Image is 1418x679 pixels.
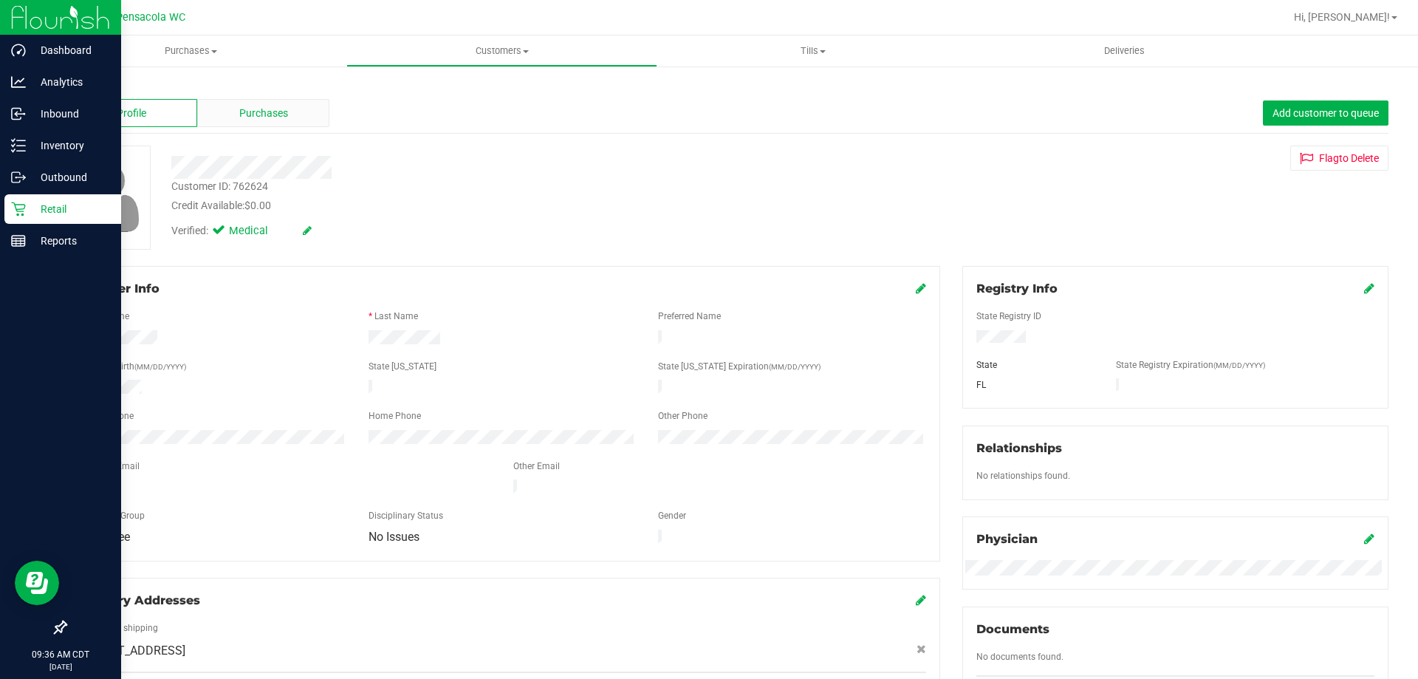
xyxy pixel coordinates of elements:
[35,44,346,58] span: Purchases
[171,223,312,239] div: Verified:
[658,44,967,58] span: Tills
[976,532,1038,546] span: Physician
[1294,11,1390,23] span: Hi, [PERSON_NAME]!
[171,179,268,194] div: Customer ID: 762624
[1263,100,1388,126] button: Add customer to queue
[965,358,1106,372] div: State
[26,105,114,123] p: Inbound
[369,509,443,522] label: Disciplinary Status
[346,35,657,66] a: Customers
[26,232,114,250] p: Reports
[116,11,185,24] span: Pensacola WC
[976,469,1070,482] label: No relationships found.
[85,360,186,373] label: Date of Birth
[965,378,1106,392] div: FL
[11,75,26,89] inline-svg: Analytics
[347,44,657,58] span: Customers
[15,561,59,605] iframe: Resource center
[1213,361,1265,369] span: (MM/DD/YYYY)
[26,200,114,218] p: Retail
[657,35,968,66] a: Tills
[26,73,114,91] p: Analytics
[969,35,1280,66] a: Deliveries
[26,168,114,186] p: Outbound
[658,409,708,423] label: Other Phone
[134,363,186,371] span: (MM/DD/YYYY)
[976,622,1049,636] span: Documents
[513,460,560,473] label: Other Email
[976,441,1062,455] span: Relationships
[244,199,271,211] span: $0.00
[658,509,686,522] label: Gender
[117,106,146,121] span: Profile
[79,593,200,607] span: Delivery Addresses
[1084,44,1165,58] span: Deliveries
[11,202,26,216] inline-svg: Retail
[976,652,1063,662] span: No documents found.
[369,360,436,373] label: State [US_STATE]
[11,138,26,153] inline-svg: Inventory
[79,642,185,660] span: [STREET_ADDRESS]
[11,43,26,58] inline-svg: Dashboard
[7,661,114,672] p: [DATE]
[7,648,114,661] p: 09:36 AM CDT
[1290,146,1388,171] button: Flagto Delete
[374,310,418,323] label: Last Name
[658,360,821,373] label: State [US_STATE] Expiration
[11,170,26,185] inline-svg: Outbound
[658,310,721,323] label: Preferred Name
[239,106,288,121] span: Purchases
[26,137,114,154] p: Inventory
[171,198,822,214] div: Credit Available:
[11,106,26,121] inline-svg: Inbound
[976,310,1041,323] label: State Registry ID
[369,409,421,423] label: Home Phone
[1273,107,1379,119] span: Add customer to queue
[35,35,346,66] a: Purchases
[1116,358,1265,372] label: State Registry Expiration
[769,363,821,371] span: (MM/DD/YYYY)
[229,223,288,239] span: Medical
[976,282,1058,296] span: Registry Info
[369,530,419,544] span: No Issues
[26,41,114,59] p: Dashboard
[11,233,26,248] inline-svg: Reports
